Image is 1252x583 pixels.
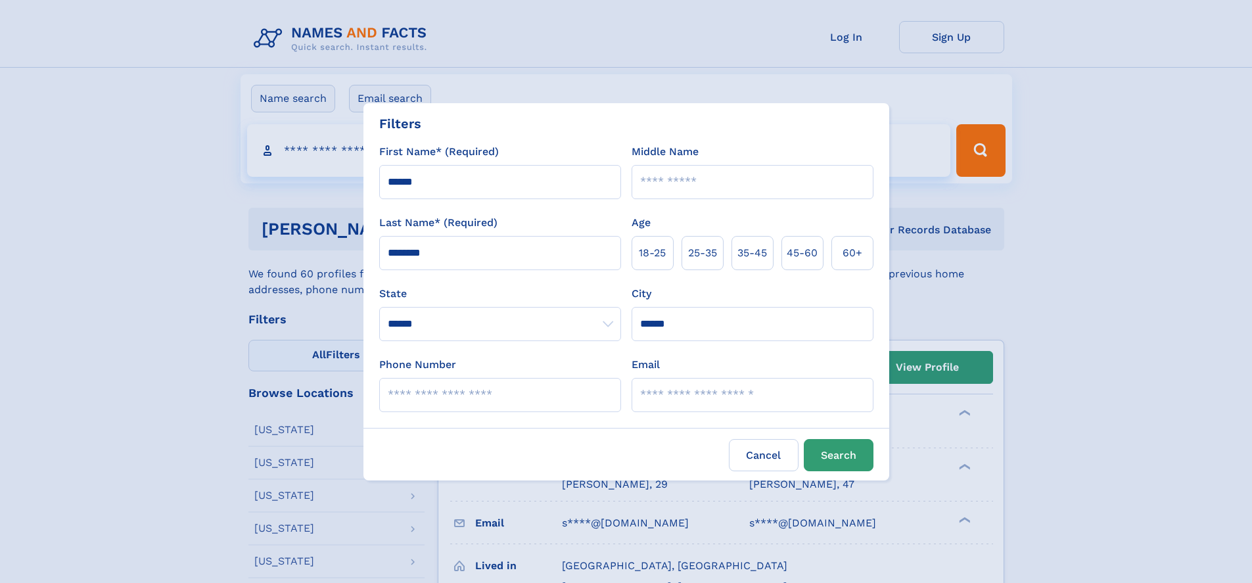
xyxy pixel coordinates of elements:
div: Filters [379,114,421,133]
label: Middle Name [632,144,699,160]
label: First Name* (Required) [379,144,499,160]
label: Last Name* (Required) [379,215,498,231]
span: 18‑25 [639,245,666,261]
span: 25‑35 [688,245,717,261]
button: Search [804,439,873,471]
label: City [632,286,651,302]
label: Age [632,215,651,231]
label: Phone Number [379,357,456,373]
label: Cancel [729,439,799,471]
label: State [379,286,621,302]
label: Email [632,357,660,373]
span: 35‑45 [737,245,767,261]
span: 45‑60 [787,245,818,261]
span: 60+ [843,245,862,261]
